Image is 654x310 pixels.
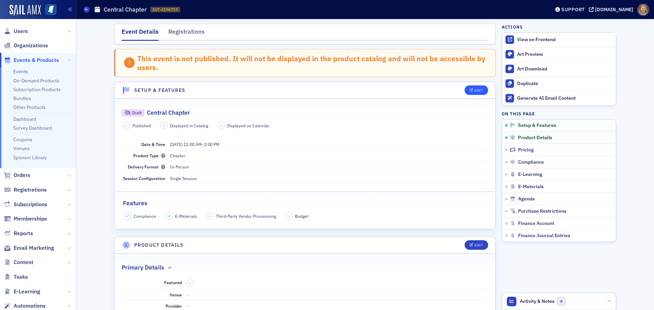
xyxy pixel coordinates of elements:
[134,87,185,94] h4: Setup & Features
[518,159,544,165] span: Compliance
[4,230,33,237] a: Reports
[517,66,612,72] div: Art Download
[518,208,566,214] span: Purchase Restrictions
[175,213,197,219] span: E-Materials
[10,5,41,16] img: SailAMX
[209,214,211,218] span: –
[137,54,488,72] div: This event is not published. It will not be displayed in the product catalog and will not be acce...
[502,62,616,76] a: Art Download
[170,176,197,181] span: Single Session
[204,142,219,147] time: 2:00 PM
[104,5,147,14] h1: Central Chapter
[4,259,33,266] a: Content
[288,214,290,218] span: –
[518,196,535,202] span: Agenda
[41,4,56,16] a: View Homepage
[474,243,483,247] div: Edit
[168,27,205,40] div: Registrations
[13,125,52,131] a: Survey Dashboard
[589,7,636,12] button: [DOMAIN_NAME]
[134,213,156,219] span: Compliance
[637,4,649,16] span: Profile
[14,56,59,64] span: Events & Products
[141,142,165,147] span: Date & Time
[184,142,202,147] time: 11:00 AM
[125,123,127,128] span: –
[520,298,555,305] span: Activity & Notes
[122,27,159,41] div: Event Details
[14,28,28,35] span: Users
[14,172,30,179] span: Orders
[4,288,40,295] a: E-Learning
[517,95,612,101] div: Generate AI Email Content
[187,303,190,309] span: —
[502,33,616,47] a: View on Frontend
[163,123,165,128] span: –
[122,109,144,116] div: Draft
[502,24,523,30] h4: Actions
[13,68,28,75] a: Events
[474,88,483,92] div: Edit
[518,233,570,239] span: Finance Journal Entries
[518,123,556,129] span: Setup & Features
[13,154,47,161] a: Sponsor Library
[166,303,182,309] span: Provider
[14,259,33,266] span: Content
[132,111,142,115] div: Draft
[518,147,534,153] span: Pricing
[13,95,31,101] a: Bundles
[561,6,585,13] div: Support
[4,172,30,179] a: Orders
[170,164,189,169] span: In-Person
[595,6,633,13] div: [DOMAIN_NAME]
[502,47,616,62] a: Art Preview
[122,263,164,272] h2: Primary Details
[465,85,488,95] button: Edit
[518,135,552,141] span: Product Details
[502,76,616,91] button: Duplicate
[4,302,46,310] a: Automations
[147,108,190,117] h2: Central Chapter
[13,104,46,110] a: Other Products
[216,213,276,219] span: Third-Party Vendor Provisioning
[4,186,47,194] a: Registrations
[517,81,612,87] div: Duplicate
[14,302,46,310] span: Automations
[4,56,59,64] a: Events & Products
[517,37,612,43] div: View on Frontend
[220,123,222,128] span: –
[170,142,219,147] span: –
[123,199,147,208] h2: Features
[518,184,544,190] span: E-Materials
[502,91,616,105] button: Generate AI Email Content
[14,244,54,252] span: Email Marketing
[153,7,178,13] span: EVT-4196719
[4,42,48,49] a: Organizations
[517,51,612,58] div: Art Preview
[170,123,208,129] span: Displayed in Catalog
[133,123,151,129] span: Published
[4,273,28,281] a: Tasks
[4,28,28,35] a: Users
[14,230,33,237] span: Reports
[13,78,59,84] a: On-Demand Products
[13,145,30,151] a: Venues
[4,215,47,223] a: Memberships
[14,42,48,49] span: Organizations
[170,142,183,147] span: [DATE]
[227,123,270,129] span: Displayed on Calendar
[13,116,36,122] a: Dashboard
[14,201,47,208] span: Subscriptions
[189,281,191,285] span: –
[164,280,182,285] span: Featured
[170,292,182,297] span: Venue
[14,186,47,194] span: Registrations
[14,215,47,223] span: Memberships
[518,221,554,227] span: Finance Account
[295,213,308,219] span: Budget
[13,86,61,93] a: Subscription Products
[128,164,165,169] span: Delivery Format
[133,153,165,158] span: Product Type
[46,4,56,15] img: SailAMX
